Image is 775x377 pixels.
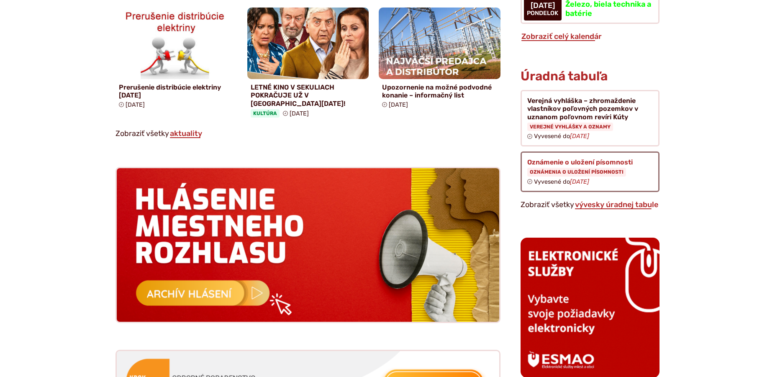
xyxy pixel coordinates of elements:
a: Upozornenie na možné podvodné konanie – informačný list [DATE] [379,8,500,112]
a: LETNÉ KINO V SEKULIACH POKRAČUJE UŽ V [GEOGRAPHIC_DATA][DATE]! Kultúra [DATE] [247,8,369,121]
a: Oznámenie o uložení písomnosti Oznámenia o uložení písomnosti Vyvesené do[DATE] [521,151,660,192]
span: [DATE] [389,101,408,108]
span: pondelok [527,10,558,17]
h4: Upozornenie na možné podvodné konanie – informačný list [382,83,497,99]
a: Verejná vyhláška – zhromaždenie vlastníkov poľovných pozemkov v uznanom poľovnom revíri Kúty Vere... [521,90,660,146]
span: [DATE] [527,2,558,10]
h4: LETNÉ KINO V SEKULIACH POKRAČUJE UŽ V [GEOGRAPHIC_DATA][DATE]! [251,83,366,108]
p: Zobraziť všetky [115,128,500,140]
a: Zobraziť celú úradnú tabuľu [574,200,659,209]
a: Prerušenie distribúcie elektriny [DATE] [DATE] [115,8,237,112]
a: Zobraziť celý kalendár [521,32,603,41]
span: Kultúra [251,109,280,118]
span: [DATE] [126,101,145,108]
a: Zobraziť všetky aktuality [169,129,203,138]
h4: Prerušenie distribúcie elektriny [DATE] [119,83,234,99]
h3: Úradná tabuľa [521,69,608,83]
span: [DATE] [290,110,309,117]
p: Zobraziť všetky [521,199,660,211]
